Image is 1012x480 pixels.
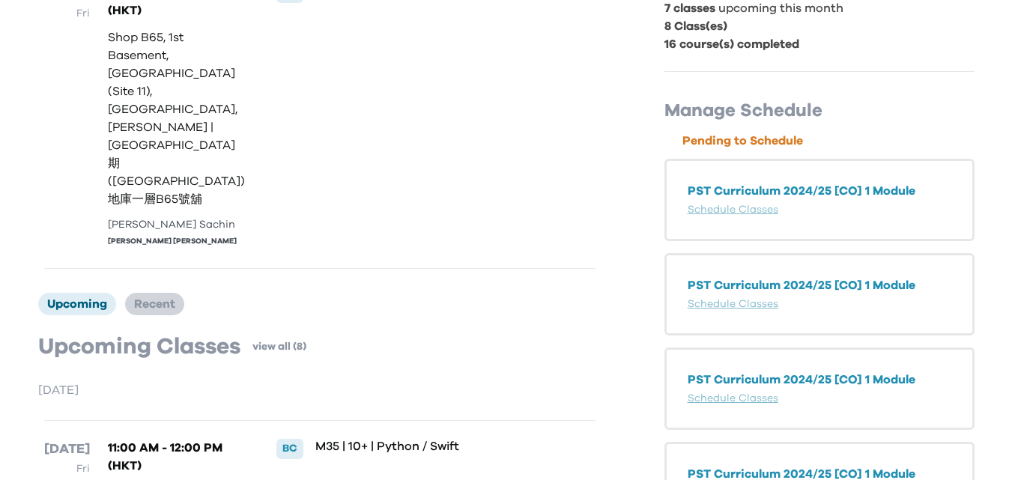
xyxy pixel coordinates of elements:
[688,371,951,389] p: PST Curriculum 2024/25 [CO] 1 Module
[688,204,778,215] a: Schedule Classes
[688,276,951,294] p: PST Curriculum 2024/25 [CO] 1 Module
[688,393,778,404] a: Schedule Classes
[664,20,727,32] b: 8 Class(es)
[108,439,246,475] p: 11:00 AM - 12:00 PM (HKT)
[315,439,545,454] p: M35 | 10+ | Python / Swift
[108,236,246,247] div: [PERSON_NAME] [PERSON_NAME]
[664,99,975,123] p: Manage Schedule
[664,2,715,14] b: 7 classes
[47,298,107,310] span: Upcoming
[38,333,240,360] p: Upcoming Classes
[276,439,303,458] div: BC
[44,439,90,460] p: [DATE]
[134,298,175,310] span: Recent
[108,217,246,233] div: [PERSON_NAME] Sachin
[44,4,90,22] p: Fri
[688,182,951,200] p: PST Curriculum 2024/25 [CO] 1 Module
[252,339,306,354] a: view all (8)
[682,132,975,150] p: Pending to Schedule
[108,28,246,208] p: Shop B65, 1st Basement, [GEOGRAPHIC_DATA] (Site 11), [GEOGRAPHIC_DATA], [PERSON_NAME] | [GEOGRAPH...
[44,460,90,478] p: Fri
[38,381,602,399] p: [DATE]
[664,38,799,50] b: 16 course(s) completed
[688,299,778,309] a: Schedule Classes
